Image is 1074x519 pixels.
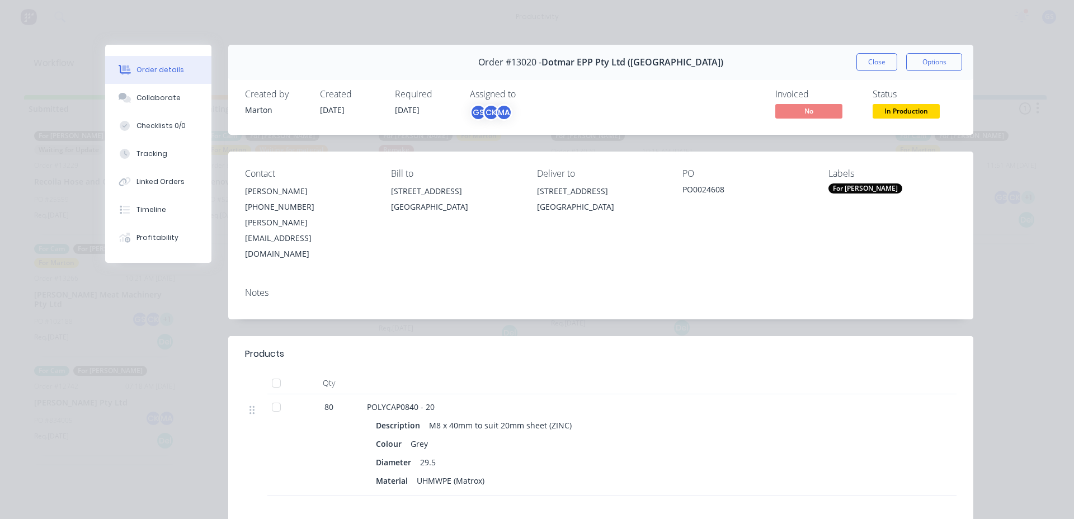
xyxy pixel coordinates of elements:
[496,104,512,121] div: MA
[367,402,435,412] span: POLYCAP0840 - 20
[828,183,902,194] div: For [PERSON_NAME]
[537,183,665,199] div: [STREET_ADDRESS]
[105,56,211,84] button: Order details
[537,183,665,219] div: [STREET_ADDRESS][GEOGRAPHIC_DATA]
[136,65,184,75] div: Order details
[406,436,432,452] div: Grey
[873,104,940,118] span: In Production
[395,105,420,115] span: [DATE]
[136,93,181,103] div: Collaborate
[245,287,957,298] div: Notes
[245,215,373,262] div: [PERSON_NAME][EMAIL_ADDRESS][DOMAIN_NAME]
[537,168,665,179] div: Deliver to
[136,121,186,131] div: Checklists 0/0
[425,417,576,433] div: M8 x 40mm to suit 20mm sheet (ZINC)
[470,104,487,121] div: GS
[245,104,307,116] div: Marton
[136,149,167,159] div: Tracking
[391,199,519,215] div: [GEOGRAPHIC_DATA]
[873,89,957,100] div: Status
[478,57,541,68] span: Order #13020 -
[775,89,859,100] div: Invoiced
[376,473,412,489] div: Material
[105,196,211,224] button: Timeline
[376,436,406,452] div: Colour
[541,57,723,68] span: Dotmar EPP Pty Ltd ([GEOGRAPHIC_DATA])
[320,89,381,100] div: Created
[295,372,362,394] div: Qty
[391,183,519,219] div: [STREET_ADDRESS][GEOGRAPHIC_DATA]
[105,168,211,196] button: Linked Orders
[856,53,897,71] button: Close
[537,199,665,215] div: [GEOGRAPHIC_DATA]
[105,224,211,252] button: Profitability
[136,177,185,187] div: Linked Orders
[136,233,178,243] div: Profitability
[245,347,284,361] div: Products
[136,205,166,215] div: Timeline
[682,183,811,199] div: PO0024608
[245,168,373,179] div: Contact
[320,105,345,115] span: [DATE]
[391,168,519,179] div: Bill to
[105,84,211,112] button: Collaborate
[391,183,519,199] div: [STREET_ADDRESS]
[324,401,333,413] span: 80
[376,454,416,470] div: Diameter
[245,183,373,262] div: [PERSON_NAME][PHONE_NUMBER][PERSON_NAME][EMAIL_ADDRESS][DOMAIN_NAME]
[470,89,582,100] div: Assigned to
[245,89,307,100] div: Created by
[682,168,811,179] div: PO
[483,104,500,121] div: CK
[376,417,425,433] div: Description
[245,199,373,215] div: [PHONE_NUMBER]
[412,473,489,489] div: UHMWPE (Matrox)
[775,104,842,118] span: No
[105,112,211,140] button: Checklists 0/0
[873,104,940,121] button: In Production
[906,53,962,71] button: Options
[416,454,440,470] div: 29.5
[828,168,957,179] div: Labels
[245,183,373,199] div: [PERSON_NAME]
[470,104,512,121] button: GSCKMA
[105,140,211,168] button: Tracking
[395,89,456,100] div: Required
